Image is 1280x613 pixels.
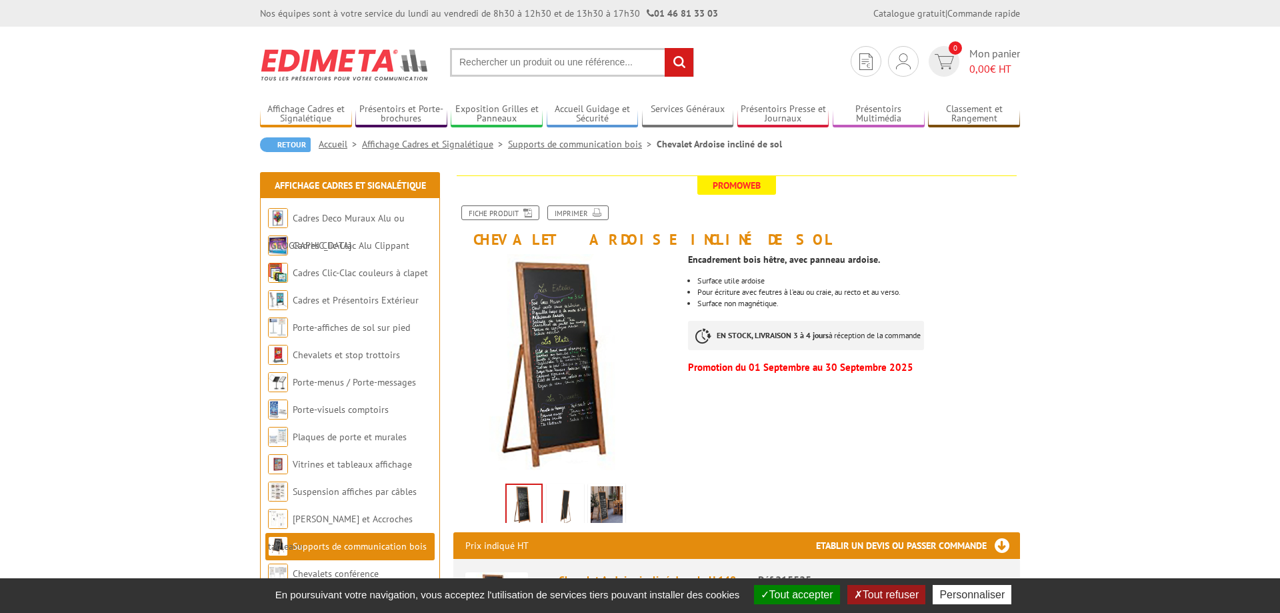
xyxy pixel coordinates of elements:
li: Pour écriture avec feutres à l’eau ou craie, au recto et au verso. [697,288,1020,296]
img: Chevalets conférence [268,564,288,584]
input: Rechercher un produit ou une référence... [450,48,694,77]
a: Cadres Deco Muraux Alu ou [GEOGRAPHIC_DATA] [268,212,405,251]
p: Promotion du 01 Septembre au 30 Septembre 2025 [688,364,1020,372]
img: Porte-visuels comptoirs [268,400,288,420]
p: à réception de la commande [688,321,924,350]
a: Supports de communication bois [293,540,427,552]
li: Surface utile ardoise [697,277,1020,285]
img: Cadres et Présentoirs Extérieur [268,290,288,310]
li: Chevalet Ardoise incliné de sol [657,137,782,151]
li: Surface non magnétique. [697,299,1020,308]
a: Cadres Clic-Clac Alu Clippant [293,239,409,251]
a: Services Généraux [642,103,734,125]
strong: 01 46 81 33 03 [647,7,718,19]
a: Imprimer [547,205,609,220]
input: rechercher [665,48,693,77]
a: Accueil [319,138,362,150]
img: Cadres Clic-Clac couleurs à clapet [268,263,288,283]
a: Retour [260,137,311,152]
a: devis rapide 0 Mon panier 0,00€ HT [925,46,1020,77]
button: Tout refuser [847,585,925,604]
a: Suspension affiches par câbles [293,486,417,498]
a: Présentoirs et Porte-brochures [355,103,447,125]
span: 0,00 [969,62,990,75]
a: Plaques de porte et murales [293,431,407,443]
img: Plaques de porte et murales [268,427,288,447]
a: Chevalets et stop trottoirs [293,349,400,361]
a: Porte-visuels comptoirs [293,404,389,416]
div: Nos équipes sont à votre service du lundi au vendredi de 8h30 à 12h30 et de 13h30 à 17h30 [260,7,718,20]
a: Chevalets conférence [293,568,379,580]
img: 215525_chevalet_1480x520x500_situation.jpg [591,486,623,528]
img: Vitrines et tableaux affichage [268,454,288,474]
a: Porte-affiches de sol sur pied [293,322,410,334]
h3: Etablir un devis ou passer commande [816,532,1020,559]
button: Personnaliser (fenêtre modale) [933,585,1011,604]
strong: Encadrement bois hêtre, avec panneau ardoise. [688,253,880,265]
a: Cadres Clic-Clac couleurs à clapet [293,267,428,279]
a: Supports de communication bois [508,138,657,150]
span: En poursuivant votre navigation, vous acceptez l'utilisation de services tiers pouvant installer ... [269,589,747,600]
a: Affichage Cadres et Signalétique [260,103,352,125]
a: Cadres et Présentoirs Extérieur [293,294,419,306]
button: Tout accepter [754,585,840,604]
img: Chevalets et stop trottoirs [268,345,288,365]
a: Affichage Cadres et Signalétique [362,138,508,150]
a: Porte-menus / Porte-messages [293,376,416,388]
span: 0 [949,41,962,55]
div: Chevalet Ardoise incliné de sol - H 148 cm - [559,572,1008,588]
img: Cimaises et Accroches tableaux [268,509,288,529]
img: Porte-menus / Porte-messages [268,372,288,392]
img: devis rapide [859,53,873,70]
img: Edimeta [260,40,430,89]
a: Présentoirs Presse et Journaux [737,103,829,125]
img: Porte-affiches de sol sur pied [268,318,288,338]
a: Commande rapide [947,7,1020,19]
span: Promoweb [697,176,776,195]
a: Classement et Rangement [928,103,1020,125]
span: € HT [969,61,1020,77]
img: Cadres Deco Muraux Alu ou Bois [268,208,288,228]
img: 215525_chevalet_1480x520x500_dos.jpg [549,486,581,528]
span: Réf.215525 [758,573,811,586]
img: Suspension affiches par câbles [268,482,288,502]
a: Vitrines et tableaux affichage [293,458,412,470]
a: Fiche produit [461,205,539,220]
strong: EN STOCK, LIVRAISON 3 à 4 jours [717,330,829,340]
img: 215525_chevalet_sur_pied.jpg [453,254,678,479]
img: devis rapide [896,53,911,69]
a: Présentoirs Multimédia [833,103,925,125]
p: Prix indiqué HT [465,532,529,559]
a: Affichage Cadres et Signalétique [275,179,426,191]
img: 215525_chevalet_sur_pied.jpg [507,485,541,526]
a: Exposition Grilles et Panneaux [451,103,543,125]
span: Mon panier [969,46,1020,77]
a: [PERSON_NAME] et Accroches tableaux [268,513,413,552]
img: devis rapide [935,54,954,69]
div: | [873,7,1020,20]
a: Accueil Guidage et Sécurité [547,103,639,125]
a: Catalogue gratuit [873,7,945,19]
